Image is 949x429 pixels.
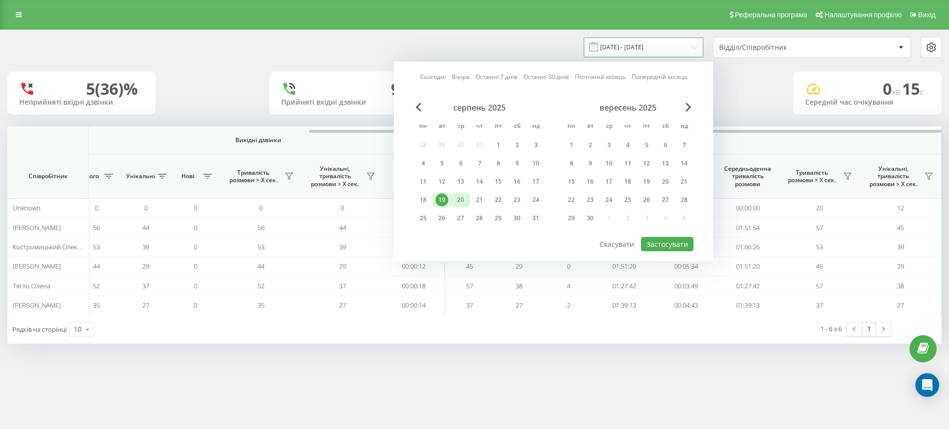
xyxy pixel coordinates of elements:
[492,157,505,170] div: 8
[658,119,673,134] abbr: субота
[432,156,451,171] div: вт 5 серп 2025 р.
[717,296,778,315] td: 01:39:13
[686,103,691,112] span: Next Month
[434,119,449,134] abbr: вівторок
[618,193,637,207] div: чт 25 вер 2025 р.
[816,301,823,310] span: 37
[508,174,526,189] div: сб 16 серп 2025 р.
[435,175,448,188] div: 12
[656,193,675,207] div: сб 27 вер 2025 р.
[194,203,197,212] span: 0
[12,325,67,334] span: Рядків на сторінці
[454,175,467,188] div: 13
[16,172,80,180] span: Співробітник
[489,138,508,153] div: пт 1 серп 2025 р.
[451,156,470,171] div: ср 6 серп 2025 р.
[142,262,149,271] span: 29
[510,119,524,134] abbr: субота
[897,281,904,290] span: 38
[600,138,618,153] div: ср 3 вер 2025 р.
[655,257,717,276] td: 00:05:34
[640,157,653,170] div: 12
[516,301,522,310] span: 27
[454,157,467,170] div: 6
[86,79,138,98] div: 5 (36)%
[451,211,470,226] div: ср 27 серп 2025 р.
[735,11,808,19] span: Реферальна програма
[562,193,581,207] div: пн 22 вер 2025 р.
[516,262,522,271] span: 29
[816,203,823,212] span: 20
[820,324,842,334] div: 1 - 6 з 6
[562,211,581,226] div: пн 29 вер 2025 р.
[451,193,470,207] div: ср 20 серп 2025 р.
[414,193,432,207] div: пн 18 серп 2025 р.
[414,174,432,189] div: пн 11 серп 2025 р.
[656,174,675,189] div: сб 20 вер 2025 р.
[593,276,655,295] td: 01:27:42
[194,281,197,290] span: 0
[600,174,618,189] div: ср 17 вер 2025 р.
[717,257,778,276] td: 01:51:20
[897,203,904,212] span: 12
[435,194,448,206] div: 19
[417,157,430,170] div: 4
[13,301,61,310] span: [PERSON_NAME]
[13,262,61,271] span: [PERSON_NAME]
[717,218,778,237] td: 01:51:54
[717,237,778,257] td: 01:06:26
[492,194,505,206] div: 22
[492,139,505,152] div: 1
[892,86,902,97] span: хв
[564,119,579,134] abbr: понеділок
[581,156,600,171] div: вт 9 вер 2025 р.
[816,281,823,290] span: 57
[194,242,197,251] span: 0
[783,169,840,184] span: Тривалість розмови > Х сек.
[175,172,200,180] span: Нові
[470,174,489,189] div: чт 14 серп 2025 р.
[417,175,430,188] div: 11
[677,119,691,134] abbr: неділя
[95,136,422,144] span: Вихідні дзвінки
[470,156,489,171] div: чт 7 серп 2025 р.
[724,165,771,188] span: Середньоденна тривалість розмови
[584,157,597,170] div: 9
[637,156,656,171] div: пт 12 вер 2025 р.
[93,223,100,232] span: 56
[142,281,149,290] span: 37
[13,281,50,290] span: Тягло Олена
[142,223,149,232] span: 44
[805,98,930,107] div: Середній час очікування
[508,193,526,207] div: сб 23 серп 2025 р.
[659,139,672,152] div: 6
[306,165,363,188] span: Унікальні, тривалість розмови > Х сек.
[675,193,693,207] div: нд 28 вер 2025 р.
[417,194,430,206] div: 18
[93,301,100,310] span: 35
[473,212,486,225] div: 28
[339,242,346,251] span: 39
[383,237,445,257] td: 00:00:16
[862,322,876,336] a: 1
[77,172,101,180] span: Всього
[920,86,924,97] span: c
[526,211,545,226] div: нд 31 серп 2025 р.
[489,174,508,189] div: пт 15 серп 2025 р.
[618,174,637,189] div: чт 18 вер 2025 р.
[93,242,100,251] span: 53
[416,119,431,134] abbr: понеділок
[637,193,656,207] div: пт 26 вер 2025 р.
[637,138,656,153] div: пт 5 вер 2025 р.
[565,212,578,225] div: 29
[897,262,904,271] span: 29
[675,174,693,189] div: нд 21 вер 2025 р.
[414,103,545,113] div: серпень 2025
[581,174,600,189] div: вт 16 вер 2025 р.
[529,194,542,206] div: 24
[656,156,675,171] div: сб 13 вер 2025 р.
[640,194,653,206] div: 26
[13,223,61,232] span: [PERSON_NAME]
[339,301,346,310] span: 27
[432,193,451,207] div: вт 19 серп 2025 р.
